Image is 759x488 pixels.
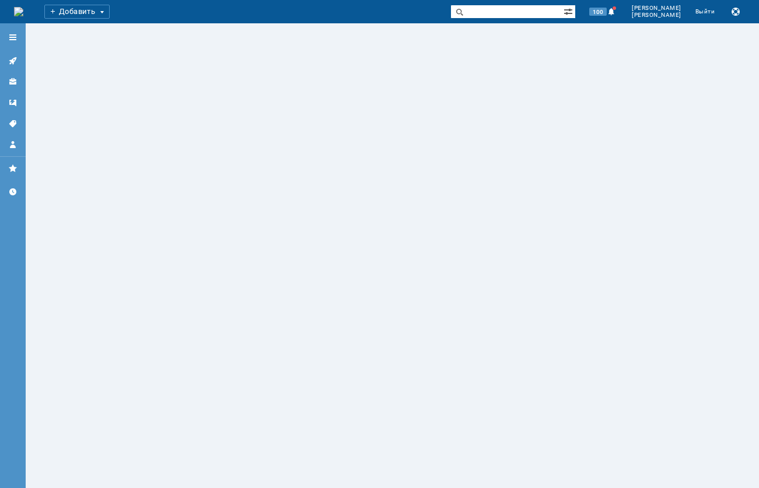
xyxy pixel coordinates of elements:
span: [PERSON_NAME] [632,5,681,12]
span: 100 [589,8,607,16]
img: logo [14,7,23,16]
button: Сохранить лог [729,5,743,19]
a: Перейти на домашнюю страницу [14,7,23,16]
span: Расширенный поиск [564,5,575,16]
span: [PERSON_NAME] [632,12,681,19]
div: Добавить [44,5,110,19]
